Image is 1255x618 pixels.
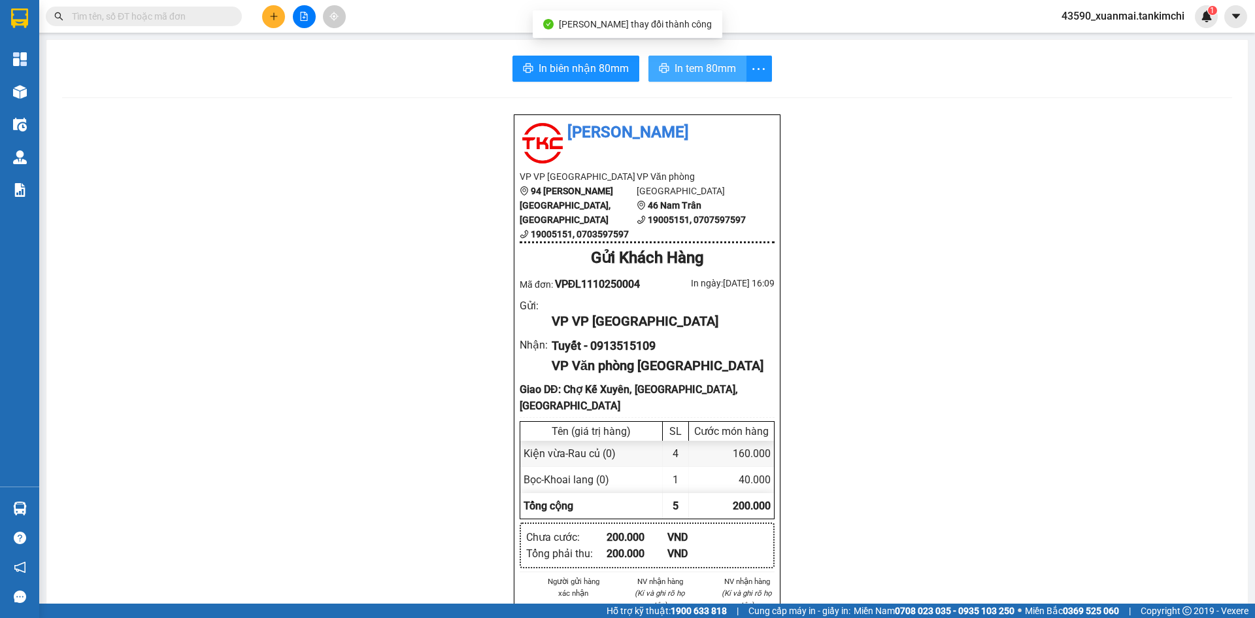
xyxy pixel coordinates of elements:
[520,246,775,271] div: Gửi Khách Hàng
[559,19,712,29] span: [PERSON_NAME] thay đổi thành công
[607,529,667,545] div: 200.000
[663,441,689,466] div: 4
[523,63,533,75] span: printer
[1129,604,1131,618] span: |
[648,215,746,225] b: 19005151, 0707597597
[13,502,27,515] img: warehouse-icon
[13,183,27,197] img: solution-icon
[13,52,27,66] img: dashboard-icon
[293,5,316,28] button: file-add
[14,532,26,544] span: question-circle
[722,589,772,609] i: (Kí và ghi rõ họ tên)
[14,591,26,603] span: message
[546,575,601,599] li: Người gửi hàng xác nhận
[1063,606,1119,616] strong: 0369 525 060
[733,500,771,512] span: 200.000
[520,230,529,239] span: phone
[635,589,685,609] i: (Kí và ghi rõ họ tên)
[659,63,669,75] span: printer
[1230,10,1242,22] span: caret-down
[692,425,771,438] div: Cước món hàng
[1182,606,1192,615] span: copyright
[637,215,646,224] span: phone
[648,56,746,82] button: printerIn tem 80mm
[520,120,565,166] img: logo.jpg
[667,529,728,545] div: VND
[689,467,774,492] div: 40.000
[72,9,226,24] input: Tìm tên, số ĐT hoặc mã đơn
[737,604,739,618] span: |
[647,276,775,290] div: In ngày: [DATE] 16:09
[1018,608,1022,613] span: ⚪️
[524,447,616,460] span: Kiện vừa - Rau củ (0)
[520,298,552,314] div: Gửi :
[524,473,609,486] span: Bọc - Khoai lang (0)
[526,529,607,545] div: Chưa cước :
[555,278,641,290] span: VPĐL1110250004
[746,61,771,77] span: more
[1224,5,1247,28] button: caret-down
[531,229,629,239] b: 19005151, 0703597597
[520,337,552,353] div: Nhận :
[262,5,285,28] button: plus
[552,311,764,332] div: VP VP [GEOGRAPHIC_DATA]
[11,9,28,28] img: logo-vxr
[1051,8,1195,24] span: 43590_xuanmai.tankimchi
[14,561,26,574] span: notification
[512,56,639,82] button: printerIn biên nhận 80mm
[552,337,764,355] div: Tuyết - 0913515109
[520,169,637,184] li: VP VP [GEOGRAPHIC_DATA]
[607,604,727,618] span: Hỗ trợ kỹ thuật:
[648,200,701,211] b: 46 Nam Trân
[719,575,775,587] li: NV nhận hàng
[520,120,775,145] li: [PERSON_NAME]
[520,186,529,196] span: environment
[854,604,1014,618] span: Miền Nam
[520,276,647,292] div: Mã đơn:
[526,545,607,562] div: Tổng phải thu :
[607,545,667,562] div: 200.000
[1025,604,1119,618] span: Miền Bắc
[663,467,689,492] div: 1
[673,500,678,512] span: 5
[1210,6,1214,15] span: 1
[524,425,659,438] div: Tên (giá trị hàng)
[667,545,728,562] div: VND
[637,201,646,210] span: environment
[1201,10,1213,22] img: icon-new-feature
[299,12,309,21] span: file-add
[689,441,774,466] div: 160.000
[633,575,688,587] li: NV nhận hàng
[13,150,27,164] img: warehouse-icon
[671,606,727,616] strong: 1900 633 818
[543,19,554,29] span: check-circle
[54,12,63,21] span: search
[675,60,736,77] span: In tem 80mm
[637,169,754,198] li: VP Văn phòng [GEOGRAPHIC_DATA]
[552,356,764,376] div: VP Văn phòng [GEOGRAPHIC_DATA]
[748,604,850,618] span: Cung cấp máy in - giấy in:
[895,606,1014,616] strong: 0708 023 035 - 0935 103 250
[666,425,685,438] div: SL
[539,60,629,77] span: In biên nhận 80mm
[520,186,613,225] b: 94 [PERSON_NAME][GEOGRAPHIC_DATA], [GEOGRAPHIC_DATA]
[323,5,346,28] button: aim
[13,85,27,99] img: warehouse-icon
[269,12,278,21] span: plus
[1208,6,1217,15] sup: 1
[524,500,573,512] span: Tổng cộng
[329,12,339,21] span: aim
[13,118,27,131] img: warehouse-icon
[520,381,775,414] div: Giao DĐ: Chợ Kế Xuyên, [GEOGRAPHIC_DATA], [GEOGRAPHIC_DATA]
[746,56,772,82] button: more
